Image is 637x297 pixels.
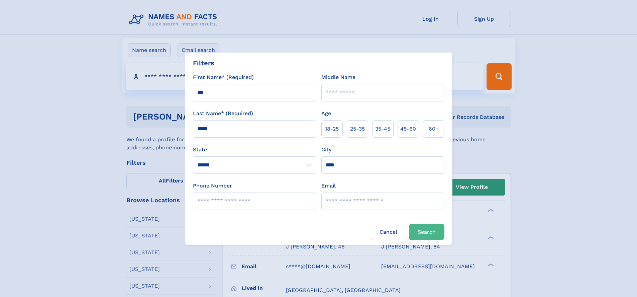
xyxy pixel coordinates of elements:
[325,125,339,133] span: 18‑25
[321,182,336,190] label: Email
[321,73,355,81] label: Middle Name
[429,125,439,133] span: 60+
[193,109,253,118] label: Last Name* (Required)
[350,125,365,133] span: 25‑35
[193,146,316,154] label: State
[400,125,416,133] span: 45‑60
[321,146,331,154] label: City
[321,109,331,118] label: Age
[409,224,444,240] button: Search
[371,224,406,240] label: Cancel
[193,73,254,81] label: First Name* (Required)
[193,58,214,68] div: Filters
[375,125,390,133] span: 35‑45
[193,182,232,190] label: Phone Number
